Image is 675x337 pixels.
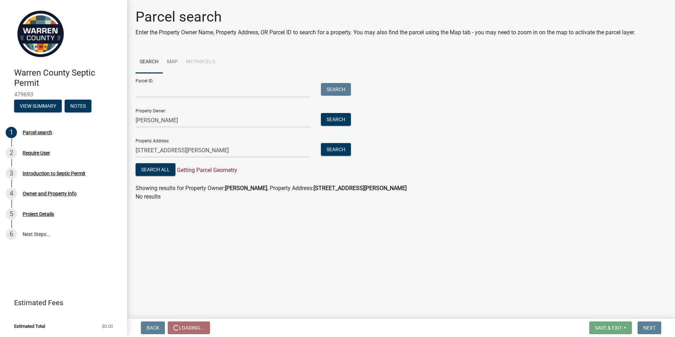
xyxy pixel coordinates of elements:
button: Search [321,113,351,126]
button: Search [321,143,351,156]
strong: [STREET_ADDRESS][PERSON_NAME] [313,185,407,191]
span: Loading... [179,325,204,331]
button: Search All [136,163,175,176]
button: View Summary [14,100,62,112]
a: Map [163,51,182,73]
button: Back [141,321,165,334]
a: Estimated Fees [6,296,116,310]
p: Enter the Property Owner Name, Property Address, OR Parcel ID to search for a property. You may a... [136,28,635,37]
wm-modal-confirm: Notes [65,104,91,109]
h4: Warren County Septic Permit [14,68,121,88]
button: Search [321,83,351,96]
a: Search [136,51,163,73]
button: Next [638,321,661,334]
strong: [PERSON_NAME] [225,185,267,191]
div: 4 [6,188,17,199]
span: $0.00 [102,324,113,329]
button: Loading... [168,321,210,334]
div: 6 [6,229,17,240]
div: 1 [6,127,17,138]
img: Warren County, Iowa [14,7,67,60]
span: Save & Exit [595,325,622,331]
div: Introduction to Septic Permit [23,171,85,176]
div: 5 [6,208,17,220]
div: 2 [6,147,17,159]
span: Getting Parcel Geometry [175,167,237,173]
span: Back [147,325,159,331]
div: 3 [6,168,17,179]
div: Owner and Property Info [23,191,77,196]
p: No results [136,193,667,201]
button: Save & Exit [589,321,632,334]
wm-modal-confirm: Summary [14,104,62,109]
span: Next [643,325,656,331]
button: Notes [65,100,91,112]
div: Showing results for Property Owner: , Property Address: [136,184,667,193]
h1: Parcel search [136,8,635,25]
div: Project Details [23,212,54,217]
span: Estimated Total [14,324,45,329]
span: 479693 [14,91,113,98]
div: Parcel search [23,130,52,135]
div: Require User [23,150,50,155]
